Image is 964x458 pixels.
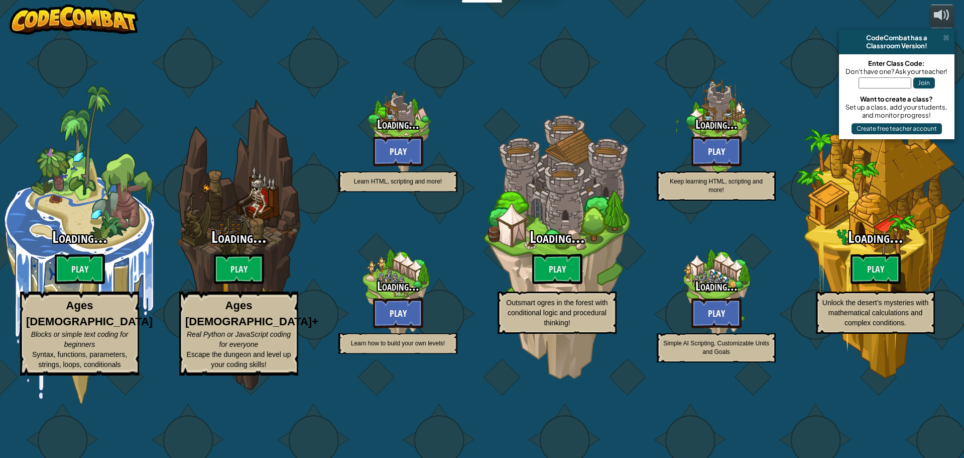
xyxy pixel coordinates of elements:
span: Loading... [52,226,107,248]
div: Complete previous world to unlock [159,85,318,404]
span: Learn how to build your own levels! [351,340,445,347]
div: Complete previous world to unlock [637,216,796,375]
span: Simple AI Scripting, Customizable Units and Goals [663,340,769,355]
span: Real Python or JavaScript coding for everyone [187,330,291,348]
span: Loading... [377,116,419,133]
div: Complete previous world to unlock [318,54,477,213]
btn: Play [373,136,423,166]
div: Don't have one? Ask your teacher! [844,67,949,75]
span: Blocks or simple text coding for beginners [31,330,129,348]
div: Enter Class Code: [844,59,949,67]
btn: Play [55,254,105,284]
span: Keep learning HTML, scripting and more! [670,178,763,194]
btn: Play [214,254,264,284]
div: Complete previous world to unlock [637,54,796,213]
btn: Play [851,254,901,284]
btn: Play [691,136,742,166]
span: Loading... [848,226,903,248]
div: Complete previous world to unlock [477,85,637,404]
span: Escape the dungeon and level up your coding skills! [187,350,291,369]
button: Adjust volume [929,5,954,28]
btn: Play [691,298,742,328]
span: Syntax, functions, parameters, strings, loops, conditionals [32,350,127,369]
btn: Play [373,298,423,328]
span: Outsmart ogres in the forest with conditional logic and procedural thinking! [506,299,608,327]
btn: Play [532,254,582,284]
img: CodeCombat - Learn how to code by playing a game [10,5,138,35]
button: Create free teacher account [852,123,942,134]
strong: Ages [DEMOGRAPHIC_DATA]+ [185,299,318,327]
div: Set up a class, add your students, and monitor progress! [844,103,949,119]
div: Complete previous world to unlock [318,216,477,375]
span: Loading... [377,278,419,295]
span: Loading... [695,278,738,295]
div: Classroom Version! [843,42,950,50]
span: Unlock the desert’s mysteries with mathematical calculations and complex conditions. [822,299,928,327]
div: Want to create a class? [844,95,949,103]
span: Loading... [211,226,267,248]
span: Learn HTML, scripting and more! [354,178,442,185]
div: Complete previous world to unlock [796,85,955,404]
button: Join [913,77,935,88]
span: Loading... [530,226,585,248]
strong: Ages [DEMOGRAPHIC_DATA] [26,299,153,327]
div: CodeCombat has a [843,34,950,42]
span: Loading... [695,116,738,133]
